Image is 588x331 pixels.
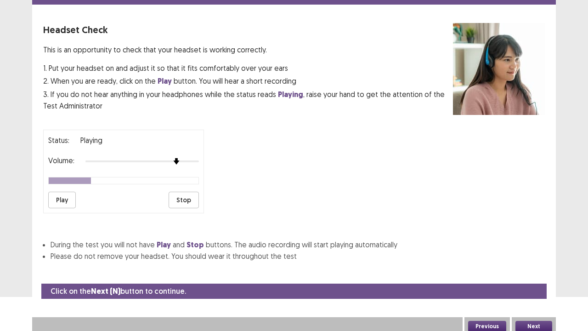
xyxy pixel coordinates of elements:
p: This is an opportunity to check that your headset is working correctly. [43,44,453,55]
strong: Playing [278,90,303,99]
button: Stop [169,192,199,208]
p: Status: [48,135,69,146]
p: Headset Check [43,23,453,37]
strong: Stop [187,240,204,250]
p: 3. If you do not hear anything in your headphones while the status reads , raise your hand to get... [43,89,453,111]
img: headset test [453,23,545,115]
strong: Next (N) [91,286,120,296]
li: Please do not remove your headset. You should wear it throughout the test [51,251,545,262]
p: Click on the button to continue. [51,285,186,297]
button: Play [48,192,76,208]
img: arrow-thumb [173,158,180,165]
p: 2. When you are ready, click on the button. You will hear a short recording [43,75,453,87]
strong: Play [158,76,172,86]
p: playing [80,135,102,146]
p: Volume: [48,155,74,166]
strong: Play [157,240,171,250]
p: 1. Put your headset on and adjust it so that it fits comfortably over your ears [43,63,453,74]
li: During the test you will not have and buttons. The audio recording will start playing automatically [51,239,545,251]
